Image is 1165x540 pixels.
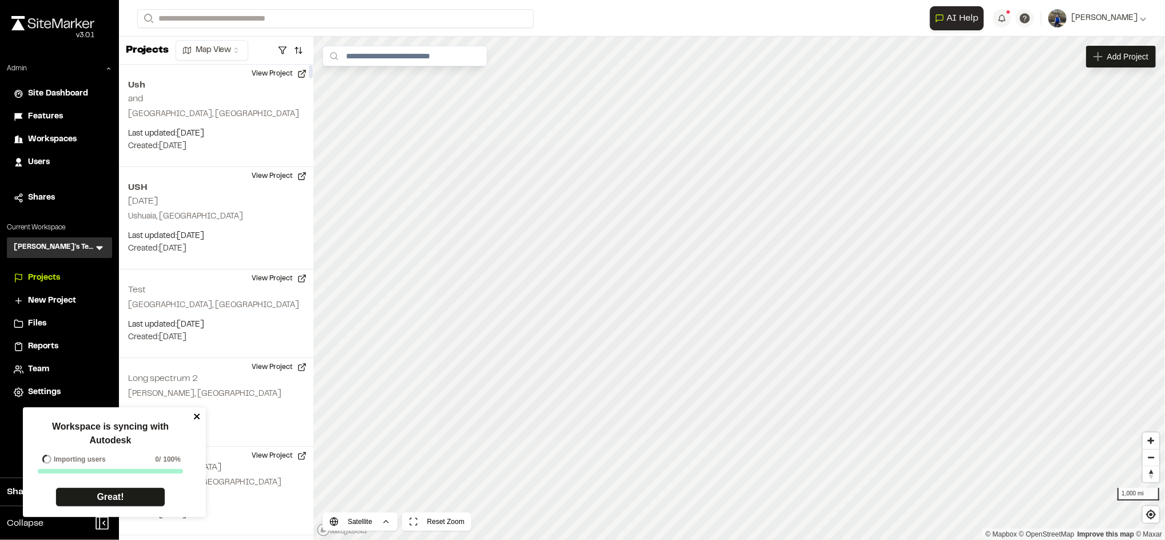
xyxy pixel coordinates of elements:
a: Features [14,110,105,123]
span: New Project [28,295,76,307]
p: Created: [DATE] [128,420,304,432]
a: Files [14,317,105,330]
span: 0 / [155,454,161,464]
a: Mapbox logo [317,523,367,537]
span: Settings [28,386,61,399]
button: [PERSON_NAME] [1048,9,1147,27]
p: [PERSON_NAME], [GEOGRAPHIC_DATA] [128,388,304,400]
p: Ushuaia, [GEOGRAPHIC_DATA] [128,211,304,223]
h2: Test [128,286,146,294]
p: Workspace is syncing with Autodesk [31,420,190,447]
span: Reports [28,340,58,353]
span: Shares [28,192,55,204]
p: Created: [DATE] [128,140,304,153]
p: [PERSON_NAME], [GEOGRAPHIC_DATA] [128,477,304,489]
img: User [1048,9,1067,27]
p: Created: [DATE] [128,509,304,521]
span: 100% [163,454,181,464]
button: Open AI Assistant [930,6,984,30]
a: OpenStreetMap [1019,530,1075,538]
canvas: Map [313,37,1165,540]
a: New Project [14,295,105,307]
div: 1,000 mi [1118,488,1159,501]
span: Files [28,317,46,330]
button: Search [137,9,158,28]
button: close [193,412,201,421]
p: Last updated: [DATE] [128,407,304,420]
div: Importing users [38,454,106,464]
p: [GEOGRAPHIC_DATA], [GEOGRAPHIC_DATA] [128,299,304,312]
button: Reset Zoom [402,513,471,531]
div: Open AI Assistant [930,6,988,30]
button: Zoom in [1143,432,1159,449]
button: Find my location [1143,506,1159,523]
p: Created: [DATE] [128,331,304,344]
span: Users [28,156,50,169]
a: Projects [14,272,105,284]
p: Current Workspace [7,223,112,233]
button: View Project [245,447,313,465]
p: Last updated: [DATE] [128,128,304,140]
span: Projects [28,272,60,284]
a: Team [14,363,105,376]
p: Admin [7,63,27,74]
h2: Ush [128,78,304,92]
span: [PERSON_NAME] [1071,12,1138,25]
h2: and [128,95,143,103]
a: Site Dashboard [14,88,105,100]
span: AI Help [947,11,979,25]
p: Last updated: [DATE] [128,319,304,331]
h2: [DATE] [128,197,158,205]
p: Last updated: [DATE] [128,496,304,509]
p: Projects [126,43,169,58]
button: Reset bearing to north [1143,466,1159,482]
h3: [PERSON_NAME]'s Test [14,242,94,253]
p: Last updated: [DATE] [128,230,304,243]
a: Mapbox [985,530,1017,538]
a: Reports [14,340,105,353]
a: Shares [14,192,105,204]
p: [GEOGRAPHIC_DATA], [GEOGRAPHIC_DATA] [128,108,304,121]
span: Features [28,110,63,123]
a: Great! [55,487,165,507]
a: Map feedback [1077,530,1134,538]
a: Maxar [1136,530,1162,538]
h2: USH [128,181,304,194]
button: Zoom out [1143,449,1159,466]
span: Add Project [1107,51,1148,62]
button: View Project [245,358,313,376]
span: Team [28,363,49,376]
a: Users [14,156,105,169]
button: Satellite [323,513,397,531]
span: Collapse [7,517,43,530]
button: View Project [245,65,313,83]
div: Oh geez...please don't... [11,30,94,41]
h2: Long spectrum 2 [128,375,198,383]
span: Workspaces [28,133,77,146]
button: View Project [245,269,313,288]
span: Share Workspace [7,485,84,499]
a: Settings [14,386,105,399]
span: Site Dashboard [28,88,88,100]
img: rebrand.png [11,16,94,30]
p: Created: [DATE] [128,243,304,255]
span: Zoom out [1143,450,1159,466]
button: View Project [245,167,313,185]
a: Workspaces [14,133,105,146]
